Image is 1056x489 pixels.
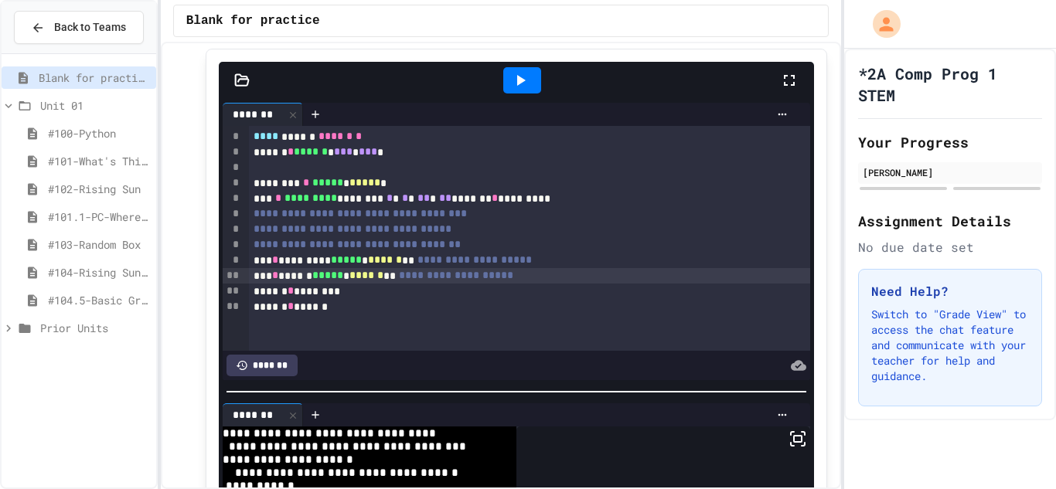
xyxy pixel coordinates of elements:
[871,282,1029,301] h3: Need Help?
[858,238,1042,256] div: No due date set
[40,97,150,114] span: Unit 01
[858,210,1042,232] h2: Assignment Details
[863,165,1037,179] div: [PERSON_NAME]
[39,70,150,86] span: Blank for practice
[871,307,1029,384] p: Switch to "Grade View" to access the chat feature and communicate with your teacher for help and ...
[48,292,150,308] span: #104.5-Basic Graphics Review
[54,19,126,36] span: Back to Teams
[48,209,150,225] span: #101.1-PC-Where am I?
[186,12,320,30] span: Blank for practice
[858,63,1042,106] h1: *2A Comp Prog 1 STEM
[48,264,150,280] span: #104-Rising Sun Plus
[14,11,144,44] button: Back to Teams
[48,153,150,169] span: #101-What's This ??
[858,131,1042,153] h2: Your Progress
[48,125,150,141] span: #100-Python
[48,181,150,197] span: #102-Rising Sun
[857,6,904,42] div: My Account
[40,320,150,336] span: Prior Units
[48,236,150,253] span: #103-Random Box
